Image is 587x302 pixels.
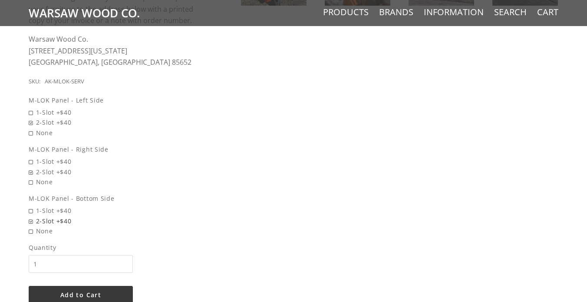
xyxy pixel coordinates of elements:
[45,77,84,86] div: AK-MLOK-SERV
[29,167,195,177] span: 2-Slot +$40
[29,95,195,105] div: M-LOK Panel - Left Side
[29,77,40,86] div: SKU:
[29,128,195,138] span: None
[29,117,195,127] span: 2-Slot +$40
[29,255,133,273] input: Quantity
[29,242,133,252] span: Quantity
[424,7,484,18] a: Information
[29,57,191,67] span: [GEOGRAPHIC_DATA], [GEOGRAPHIC_DATA] 85652
[29,206,195,216] span: 1-Slot +$40
[29,46,127,56] span: [STREET_ADDRESS][US_STATE]
[29,177,195,187] span: None
[29,226,195,236] span: None
[29,193,195,203] div: M-LOK Panel - Bottom Side
[29,156,195,166] span: 1-Slot +$40
[60,291,101,299] span: Add to Cart
[494,7,527,18] a: Search
[29,216,195,226] span: 2-Slot +$40
[537,7,558,18] a: Cart
[379,7,413,18] a: Brands
[29,34,88,44] span: Warsaw Wood Co.
[29,144,195,154] div: M-LOK Panel - Right Side
[323,7,369,18] a: Products
[29,107,195,117] span: 1-Slot +$40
